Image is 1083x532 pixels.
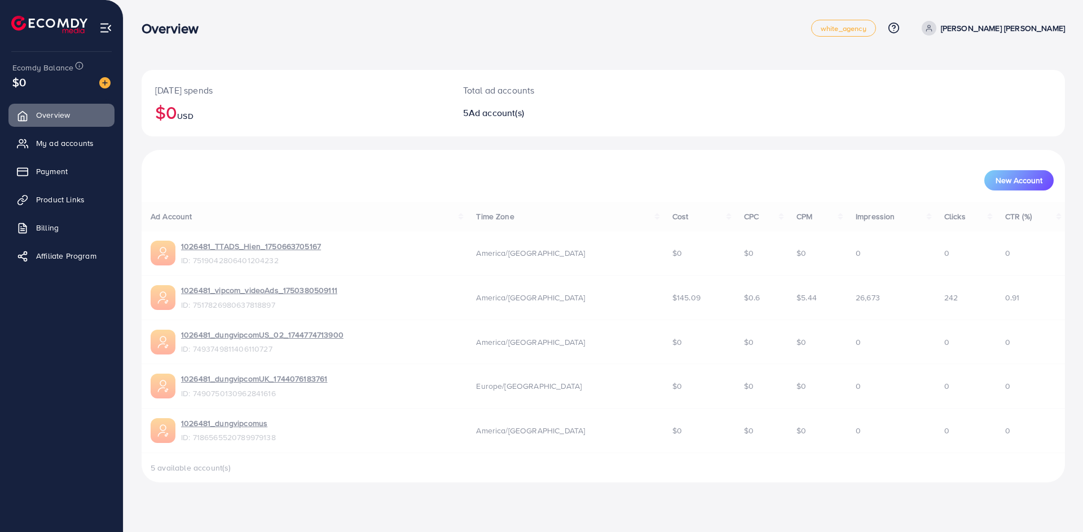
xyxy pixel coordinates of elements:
img: logo [11,16,87,33]
img: image [99,77,111,88]
img: menu [99,21,112,34]
span: USD [177,110,193,122]
a: [PERSON_NAME] [PERSON_NAME] [917,21,1065,36]
span: $0 [12,74,26,90]
span: New Account [996,176,1042,184]
p: [PERSON_NAME] [PERSON_NAME] [941,21,1065,35]
a: Billing [8,216,115,239]
p: [DATE] spends [155,83,436,97]
iframe: Chat [1035,481,1075,524]
span: My ad accounts [36,138,94,149]
a: Overview [8,104,115,126]
span: Ad account(s) [469,107,524,119]
a: My ad accounts [8,132,115,154]
span: Product Links [36,194,85,205]
p: Total ad accounts [463,83,667,97]
h2: $0 [155,101,436,123]
span: Ecomdy Balance [12,62,73,73]
a: Affiliate Program [8,245,115,267]
h2: 5 [463,108,667,118]
span: Billing [36,222,59,233]
button: New Account [984,170,1054,190]
a: Payment [8,160,115,183]
a: white_agency [811,20,876,37]
span: Affiliate Program [36,250,96,261]
span: white_agency [821,25,866,32]
span: Payment [36,166,68,177]
h3: Overview [142,20,208,37]
span: Overview [36,109,70,121]
a: Product Links [8,188,115,211]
